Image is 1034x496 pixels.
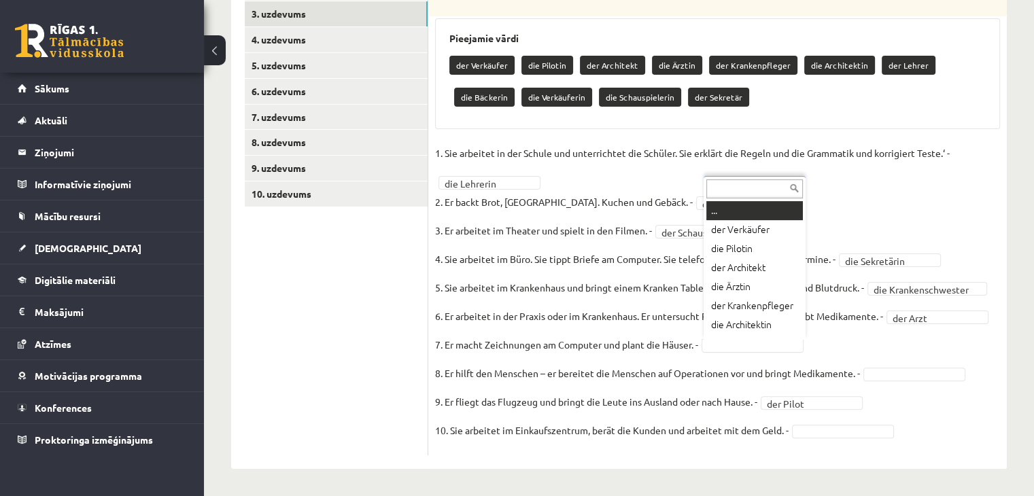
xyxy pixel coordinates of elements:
[706,334,803,353] div: der Lehrer
[706,315,803,334] div: die Architektin
[706,239,803,258] div: die Pilotin
[706,220,803,239] div: der Verkäufer
[706,296,803,315] div: der Krankenpfleger
[706,258,803,277] div: der Architekt
[706,201,803,220] div: ...
[706,277,803,296] div: die Ärztin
